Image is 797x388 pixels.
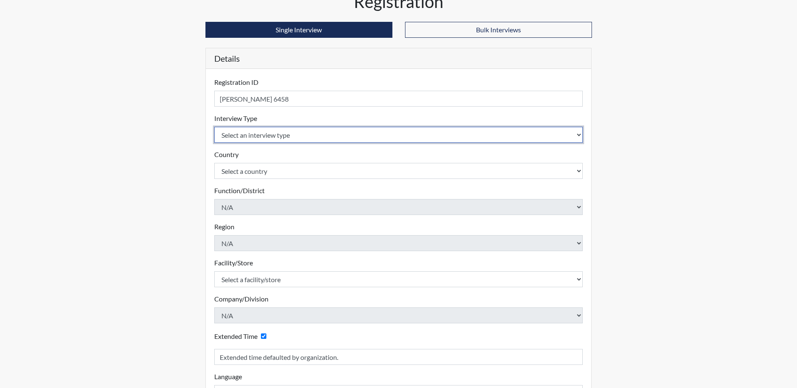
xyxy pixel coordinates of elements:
label: Function/District [214,186,265,196]
label: Registration ID [214,77,258,87]
label: Interview Type [214,113,257,123]
label: Facility/Store [214,258,253,268]
input: Insert a Registration ID, which needs to be a unique alphanumeric value for each interviewee [214,91,583,107]
label: Language [214,372,242,382]
input: Reason for Extension [214,349,583,365]
div: Checking this box will provide the interviewee with an accomodation of extra time to answer each ... [214,330,270,342]
label: Extended Time [214,331,258,341]
h5: Details [206,48,592,69]
label: Country [214,149,239,160]
label: Company/Division [214,294,268,304]
button: Bulk Interviews [405,22,592,38]
button: Single Interview [205,22,392,38]
label: Region [214,222,234,232]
